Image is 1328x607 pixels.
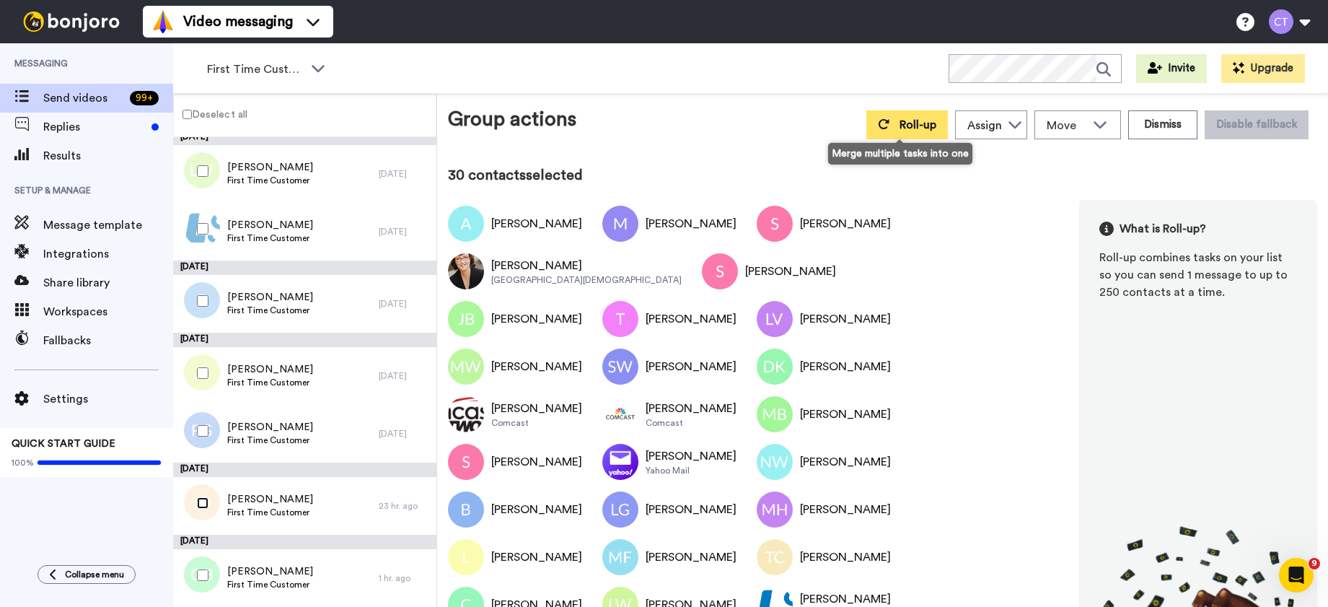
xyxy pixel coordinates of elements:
span: Message template [43,217,173,234]
img: Image of Marsha Stepler [602,396,638,432]
img: Image of Jaclyn Balunda [448,301,484,337]
img: Image of Terrie Cassidy [757,539,793,575]
div: [DATE] [173,261,436,275]
div: Yahoo Mail [646,465,736,476]
div: [PERSON_NAME] [745,263,836,280]
img: Image of Lisa Vavra [757,301,793,337]
span: First Time Customer [227,232,313,244]
span: Move [1047,117,1086,134]
div: [DATE] [173,535,436,549]
div: 99 + [130,91,159,105]
div: 30 contacts selected [448,165,1317,185]
span: Share library [43,274,173,292]
span: First Time Customer [227,507,313,518]
span: Workspaces [43,303,173,320]
button: Invite [1136,54,1207,83]
span: First Time Customer [227,377,313,388]
span: [PERSON_NAME] [227,290,313,305]
button: Dismiss [1128,110,1197,139]
div: [DATE] [173,131,436,145]
div: [PERSON_NAME] [491,453,582,471]
span: First Time Customer [227,579,313,590]
div: Roll-up combines tasks on your list so you can send 1 message to up to 250 contacts at a time. [1099,249,1297,301]
div: [DATE] [173,333,436,347]
img: Image of Sheryl Willis [602,349,638,385]
span: Roll-up [900,119,936,131]
img: Image of Andrea Gill [448,206,484,242]
button: Upgrade [1221,54,1305,83]
div: [PERSON_NAME] [491,400,582,417]
span: Results [43,147,173,165]
span: [PERSON_NAME] [227,362,313,377]
span: [PERSON_NAME] [227,160,313,175]
img: Image of Betty Clark [448,396,484,432]
img: Image of Stephanie Sapolsky [702,253,738,289]
img: bj-logo-header-white.svg [17,12,126,32]
img: Image of Margaret Standish [757,206,793,242]
img: Image of Loretta Guerra [602,492,638,528]
img: Image of Elizabeth Arner [448,492,484,528]
div: [PERSON_NAME] [491,257,682,274]
div: [DATE] [379,428,429,440]
div: [PERSON_NAME] [646,501,736,518]
button: Collapse menu [38,565,136,584]
div: [PERSON_NAME] [646,358,736,375]
img: vm-color.svg [151,10,175,33]
img: Image of Marta Fugett [602,539,638,575]
div: Merge multiple tasks into one [828,143,972,165]
span: What is Roll-up? [1120,220,1206,237]
img: Image of Melissa Lombardi [602,206,638,242]
div: [DATE] [379,298,429,310]
img: Image of Nancy Walton [757,444,793,480]
div: [GEOGRAPHIC_DATA][DEMOGRAPHIC_DATA] [491,274,682,286]
div: Comcast [646,417,736,429]
div: [PERSON_NAME] [800,358,891,375]
span: [PERSON_NAME] [227,420,313,434]
span: [PERSON_NAME] [227,218,313,232]
span: [PERSON_NAME] [227,564,313,579]
div: [DATE] [379,168,429,180]
span: 100% [12,457,34,468]
span: Collapse menu [65,569,124,580]
button: Roll-up [866,110,948,139]
span: [PERSON_NAME] [227,492,313,507]
img: Image of Dawn Kaufman [757,349,793,385]
div: [DATE] [379,370,429,382]
div: [PERSON_NAME] [646,447,736,465]
div: Comcast [491,417,582,429]
span: Replies [43,118,146,136]
iframe: Intercom live chat [1279,558,1314,593]
label: Deselect all [174,105,247,123]
div: [DATE] [173,463,436,477]
span: First Time Customer [227,175,313,186]
div: [PERSON_NAME] [491,501,582,518]
img: Image of Dana Vela [602,444,638,480]
img: Image of Jessica L Cooper [448,444,484,480]
img: Image of Mary Howard [757,492,793,528]
span: 9 [1309,558,1320,569]
span: QUICK START GUIDE [12,439,115,449]
button: Disable fallback [1205,110,1309,139]
span: Send videos [43,89,124,107]
span: First Time Customer [227,434,313,446]
div: Assign [967,117,1002,134]
img: Image of Mary Blanco [757,396,793,432]
div: [PERSON_NAME] [800,406,891,423]
div: Group actions [448,105,576,139]
span: Fallbacks [43,332,173,349]
span: Integrations [43,245,173,263]
img: Image of Lori Ryan [448,253,484,289]
img: Image of Marla Wilson [448,349,484,385]
div: [PERSON_NAME] [491,358,582,375]
img: Image of Teresa Mitchell [602,301,638,337]
div: [PERSON_NAME] [800,549,891,566]
div: 23 hr. ago [379,500,429,512]
div: [PERSON_NAME] [800,215,891,232]
span: Settings [43,390,173,408]
span: First Time Customer [227,305,313,316]
div: [DATE] [379,226,429,237]
img: Image of Lisa Miller [448,539,484,575]
div: [PERSON_NAME] [491,310,582,328]
div: [PERSON_NAME] [646,400,736,417]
